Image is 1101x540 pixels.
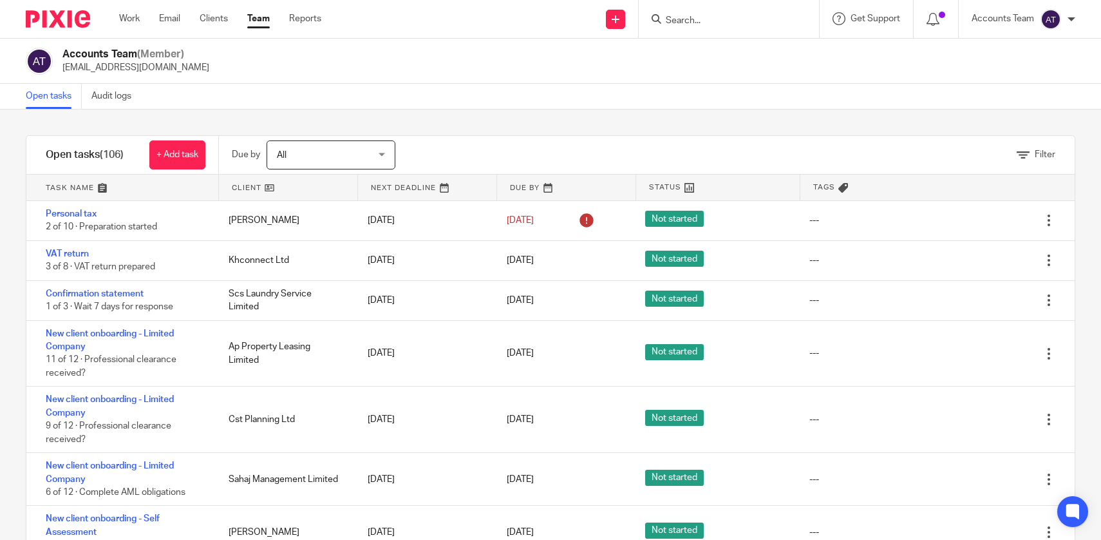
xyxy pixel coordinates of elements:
[46,289,144,298] a: Confirmation statement
[159,12,180,25] a: Email
[355,407,494,432] div: [DATE]
[649,182,681,193] span: Status
[645,291,704,307] span: Not started
[46,148,124,162] h1: Open tasks
[46,461,174,483] a: New client onboarding - Limited Company
[355,247,494,273] div: [DATE]
[507,216,534,225] span: [DATE]
[1035,150,1055,159] span: Filter
[216,467,355,492] div: Sahaj Management Limited
[507,256,534,265] span: [DATE]
[46,262,155,271] span: 3 of 8 · VAT return prepared
[645,470,704,486] span: Not started
[26,48,53,75] img: svg%3E
[355,287,494,313] div: [DATE]
[809,214,819,227] div: ---
[851,14,900,23] span: Get Support
[645,344,704,360] span: Not started
[62,48,209,61] h2: Accounts Team
[507,475,534,484] span: [DATE]
[247,12,270,25] a: Team
[91,84,141,109] a: Audit logs
[809,473,819,486] div: ---
[809,347,819,360] div: ---
[62,61,209,74] p: [EMAIL_ADDRESS][DOMAIN_NAME]
[645,523,704,539] span: Not started
[216,407,355,432] div: Cst Planning Ltd
[664,15,780,27] input: Search
[972,12,1034,25] p: Accounts Team
[809,413,819,426] div: ---
[809,294,819,307] div: ---
[645,410,704,426] span: Not started
[149,140,205,169] a: + Add task
[809,254,819,267] div: ---
[507,528,534,537] span: [DATE]
[46,302,173,311] span: 1 of 3 · Wait 7 days for response
[216,207,355,233] div: [PERSON_NAME]
[355,467,494,492] div: [DATE]
[46,209,97,218] a: Personal tax
[216,334,355,373] div: Ap Property Leasing Limited
[645,251,704,267] span: Not started
[507,415,534,424] span: [DATE]
[216,281,355,320] div: Scs Laundry Service Limited
[26,84,82,109] a: Open tasks
[1040,9,1061,30] img: svg%3E
[46,249,89,258] a: VAT return
[507,296,534,305] span: [DATE]
[355,207,494,233] div: [DATE]
[100,149,124,160] span: (106)
[46,329,174,351] a: New client onboarding - Limited Company
[355,340,494,366] div: [DATE]
[46,421,171,444] span: 9 of 12 · Professional clearance received?
[232,148,260,161] p: Due by
[813,182,835,193] span: Tags
[289,12,321,25] a: Reports
[277,151,287,160] span: All
[645,211,704,227] span: Not started
[46,356,176,378] span: 11 of 12 · Professional clearance received?
[46,223,157,232] span: 2 of 10 · Preparation started
[26,10,90,28] img: Pixie
[46,514,160,536] a: New client onboarding - Self Assessment
[119,12,140,25] a: Work
[507,349,534,358] span: [DATE]
[809,526,819,539] div: ---
[200,12,228,25] a: Clients
[46,395,174,417] a: New client onboarding - Limited Company
[137,49,184,59] span: (Member)
[46,488,185,497] span: 6 of 12 · Complete AML obligations
[216,247,355,273] div: Khconnect Ltd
